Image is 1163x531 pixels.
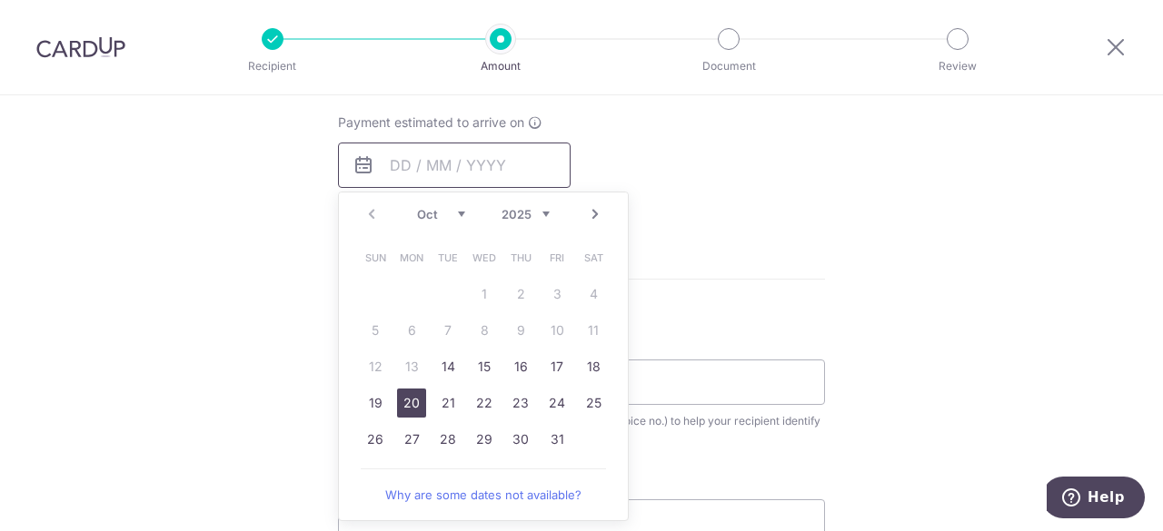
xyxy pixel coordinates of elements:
[470,388,499,418] a: 22
[361,425,390,454] a: 26
[338,143,571,188] input: DD / MM / YYYY
[470,352,499,381] a: 15
[470,425,499,454] a: 29
[470,243,499,272] span: Wednesday
[890,57,1025,75] p: Review
[506,352,535,381] a: 16
[36,36,125,58] img: CardUp
[542,352,572,381] a: 17
[433,388,462,418] a: 21
[542,243,572,272] span: Friday
[506,243,535,272] span: Thursday
[433,57,568,75] p: Amount
[584,203,606,225] a: Next
[397,425,426,454] a: 27
[433,243,462,272] span: Tuesday
[433,425,462,454] a: 28
[205,57,340,75] p: Recipient
[579,243,608,272] span: Saturday
[506,425,535,454] a: 30
[361,243,390,272] span: Sunday
[361,388,390,418] a: 19
[542,425,572,454] a: 31
[506,388,535,418] a: 23
[338,113,524,132] span: Payment estimated to arrive on
[542,388,572,418] a: 24
[397,388,426,418] a: 20
[1047,477,1145,522] iframe: Opens a widget where you can find more information
[361,477,606,513] a: Why are some dates not available?
[579,352,608,381] a: 18
[579,388,608,418] a: 25
[397,243,426,272] span: Monday
[661,57,796,75] p: Document
[433,352,462,381] a: 14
